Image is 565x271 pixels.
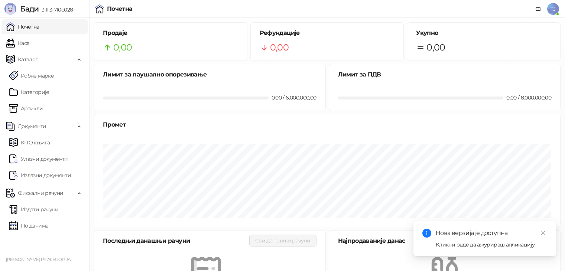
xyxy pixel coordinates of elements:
[107,6,133,12] div: Почетна
[9,68,54,83] a: Робне марке
[532,3,544,15] a: Документација
[505,94,553,102] div: 0,00 / 8.000.000,00
[539,229,547,237] a: Close
[6,19,39,34] a: Почетна
[113,40,132,55] span: 0,00
[338,236,484,245] div: Најпродаваније данас
[9,151,68,166] a: Ulazni dokumentiУлазни документи
[39,6,73,13] span: 3.11.3-710c028
[20,4,39,13] span: Бади
[103,236,249,245] div: Последњи данашњи рачуни
[426,40,445,55] span: 0,00
[249,235,316,246] button: Сви данашњи рачуни
[547,3,559,15] span: TJ
[103,120,551,129] div: Промет
[9,85,49,99] a: Категорије
[18,119,46,134] span: Документи
[9,202,59,217] a: Издати рачуни
[338,70,552,79] div: Лимит за ПДВ
[4,3,16,15] img: Logo
[416,29,551,37] h5: Укупно
[9,168,71,183] a: Излазни документи
[270,94,318,102] div: 0,00 / 6.000.000,00
[260,29,395,37] h5: Рефундације
[6,36,29,50] a: Каса
[18,186,63,200] span: Фискални рачуни
[103,29,238,37] h5: Продаје
[436,229,547,238] div: Нова верзија је доступна
[9,218,48,233] a: По данима
[422,229,431,238] span: info-circle
[270,40,289,55] span: 0,00
[540,230,546,235] span: close
[9,101,43,116] a: ArtikliАртикли
[6,257,70,262] small: [PERSON_NAME] PR ALEGORIJA
[103,70,316,79] div: Лимит за паушално опорезивање
[9,135,50,150] a: KPO knjigaКПО књига
[436,241,547,249] div: Кликни овде да ажурираш апликацију
[18,52,38,67] span: Каталог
